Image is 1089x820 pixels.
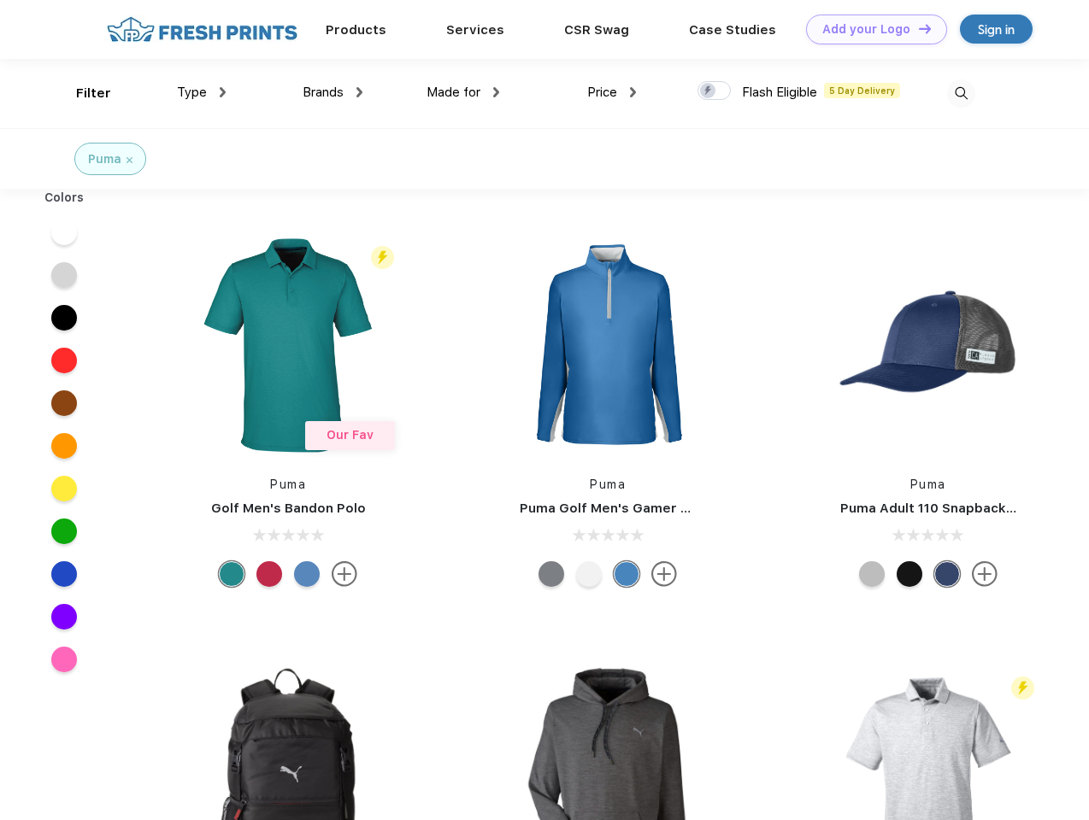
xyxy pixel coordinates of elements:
[332,561,357,587] img: more.svg
[303,85,344,100] span: Brands
[294,561,320,587] div: Lake Blue
[614,561,639,587] div: Bright Cobalt
[256,561,282,587] div: Ski Patrol
[127,157,132,163] img: filter_cancel.svg
[742,85,817,100] span: Flash Eligible
[651,561,677,587] img: more.svg
[326,22,386,38] a: Products
[177,85,207,100] span: Type
[910,477,946,491] a: Puma
[919,24,931,33] img: DT
[539,561,564,587] div: Quiet Shade
[520,501,790,516] a: Puma Golf Men's Gamer Golf Quarter-Zip
[88,150,121,168] div: Puma
[493,87,499,97] img: dropdown.png
[356,87,362,97] img: dropdown.png
[978,20,1015,39] div: Sign in
[427,85,480,100] span: Made for
[446,22,504,38] a: Services
[32,189,97,207] div: Colors
[815,231,1042,459] img: func=resize&h=266
[211,501,366,516] a: Golf Men's Bandon Polo
[897,561,922,587] div: Pma Blk with Pma Blk
[972,561,998,587] img: more.svg
[947,79,975,108] img: desktop_search.svg
[1011,676,1034,700] img: flash_active_toggle.svg
[494,231,721,459] img: func=resize&h=266
[219,561,244,587] div: Green Lagoon
[102,15,303,44] img: fo%20logo%202.webp
[174,231,402,459] img: func=resize&h=266
[220,87,226,97] img: dropdown.png
[859,561,885,587] div: Quarry with Brt Whit
[630,87,636,97] img: dropdown.png
[822,22,910,37] div: Add your Logo
[960,15,1033,44] a: Sign in
[371,246,394,269] img: flash_active_toggle.svg
[824,83,900,98] span: 5 Day Delivery
[327,428,374,442] span: Our Fav
[590,477,626,491] a: Puma
[564,22,629,38] a: CSR Swag
[576,561,602,587] div: Bright White
[76,84,111,103] div: Filter
[934,561,960,587] div: Peacoat with Qut Shd
[587,85,617,100] span: Price
[270,477,306,491] a: Puma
